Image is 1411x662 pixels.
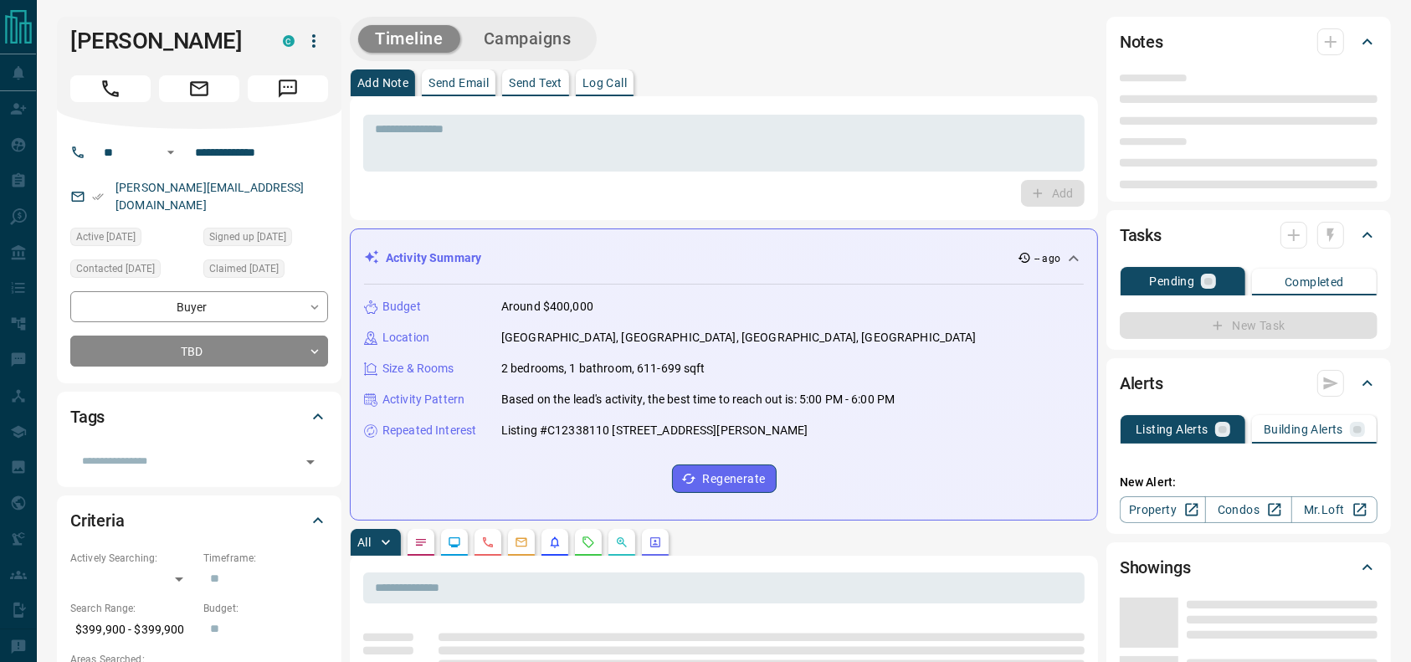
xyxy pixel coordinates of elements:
button: Timeline [358,25,460,53]
div: Notes [1120,22,1378,62]
span: Claimed [DATE] [209,260,279,277]
button: Campaigns [467,25,588,53]
span: Active [DATE] [76,228,136,245]
p: Repeated Interest [382,422,476,439]
span: Signed up [DATE] [209,228,286,245]
span: Email [159,75,239,102]
a: Property [1120,496,1206,523]
h2: Showings [1120,554,1191,581]
h2: Criteria [70,507,125,534]
p: Log Call [582,77,627,89]
svg: Opportunities [615,536,629,549]
div: Alerts [1120,363,1378,403]
p: Building Alerts [1264,423,1343,435]
div: Tasks [1120,215,1378,255]
div: Thu Aug 14 2025 [70,259,195,283]
p: Around $400,000 [501,298,593,316]
svg: Emails [515,536,528,549]
button: Regenerate [672,464,777,493]
svg: Agent Actions [649,536,662,549]
svg: Calls [481,536,495,549]
button: Open [299,450,322,474]
span: Contacted [DATE] [76,260,155,277]
div: Thu Aug 14 2025 [203,259,328,283]
p: [GEOGRAPHIC_DATA], [GEOGRAPHIC_DATA], [GEOGRAPHIC_DATA], [GEOGRAPHIC_DATA] [501,329,977,346]
div: TBD [70,336,328,367]
p: Add Note [357,77,408,89]
p: Activity Summary [386,249,481,267]
p: Activity Pattern [382,391,464,408]
p: New Alert: [1120,474,1378,491]
p: Send Text [509,77,562,89]
div: Thu Aug 14 2025 [70,228,195,251]
p: -- ago [1034,251,1060,266]
p: 2 bedrooms, 1 bathroom, 611-699 sqft [501,360,705,377]
p: Timeframe: [203,551,328,566]
p: Send Email [428,77,489,89]
a: Condos [1205,496,1291,523]
div: condos.ca [283,35,295,47]
p: Budget: [203,601,328,616]
svg: Listing Alerts [548,536,562,549]
button: Open [161,142,181,162]
h2: Tags [70,403,105,430]
a: Mr.Loft [1291,496,1378,523]
p: Listing #C12338110 [STREET_ADDRESS][PERSON_NAME] [501,422,808,439]
p: Listing Alerts [1136,423,1208,435]
svg: Email Verified [92,191,104,203]
div: Showings [1120,547,1378,588]
div: Criteria [70,500,328,541]
p: Pending [1150,275,1195,287]
div: Tags [70,397,328,437]
svg: Notes [414,536,428,549]
p: Completed [1285,276,1344,288]
div: Thu Aug 14 2025 [203,228,328,251]
p: Location [382,329,429,346]
p: $399,900 - $399,900 [70,616,195,644]
p: Based on the lead's activity, the best time to reach out is: 5:00 PM - 6:00 PM [501,391,895,408]
p: Size & Rooms [382,360,454,377]
p: All [357,536,371,548]
h2: Notes [1120,28,1163,55]
svg: Lead Browsing Activity [448,536,461,549]
svg: Requests [582,536,595,549]
div: Buyer [70,291,328,322]
a: [PERSON_NAME][EMAIL_ADDRESS][DOMAIN_NAME] [115,181,305,212]
div: Activity Summary-- ago [364,243,1084,274]
span: Message [248,75,328,102]
p: Search Range: [70,601,195,616]
h1: [PERSON_NAME] [70,28,258,54]
span: Call [70,75,151,102]
h2: Tasks [1120,222,1162,249]
p: Actively Searching: [70,551,195,566]
h2: Alerts [1120,370,1163,397]
p: Budget [382,298,421,316]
